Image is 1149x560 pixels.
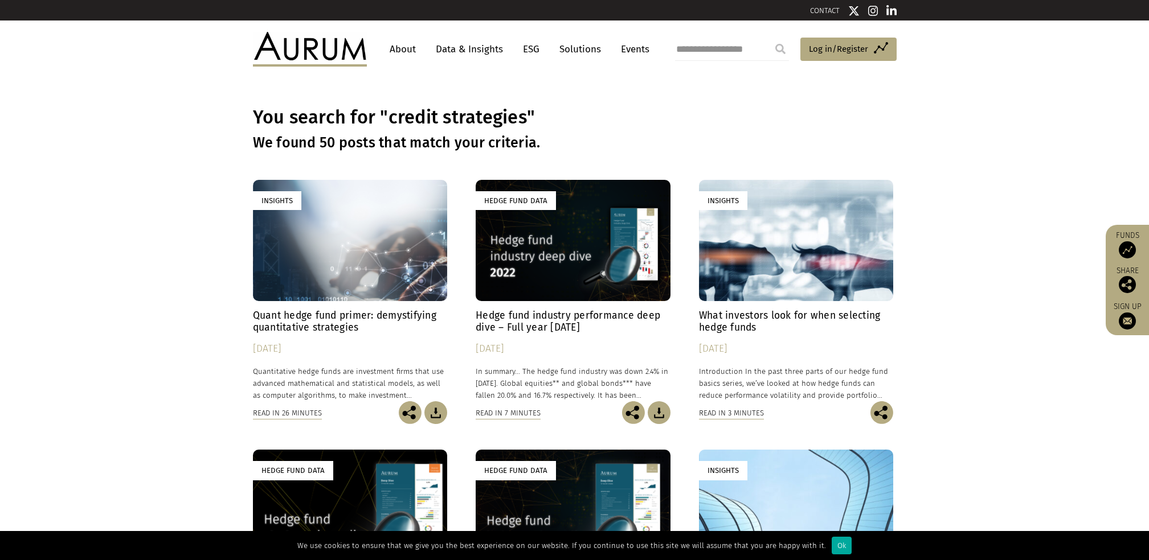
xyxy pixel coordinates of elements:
div: Insights [699,191,747,210]
div: Insights [253,191,301,210]
div: Hedge Fund Data [476,191,556,210]
a: Hedge Fund Data Hedge fund industry performance deep dive – Full year [DATE] [DATE] In summary...... [476,180,670,401]
div: Read in 3 minutes [699,407,764,419]
a: CONTACT [810,6,840,15]
h3: We found 50 posts that match your criteria. [253,134,897,151]
h4: Quant hedge fund primer: demystifying quantitative strategies [253,310,448,333]
p: In summary... The hedge fund industry was down 2.4% in [DATE]. Global equities** and global bonds... [476,365,670,401]
div: Read in 7 minutes [476,407,541,419]
span: Log in/Register [809,42,868,56]
a: Data & Insights [430,39,509,60]
a: About [384,39,422,60]
div: [DATE] [699,341,894,357]
h4: What investors look for when selecting hedge funds [699,310,894,333]
h4: Hedge fund industry performance deep dive – Full year [DATE] [476,310,670,333]
img: Instagram icon [868,5,878,17]
div: Share [1111,267,1143,293]
a: ESG [517,39,545,60]
img: Share this post [622,401,645,424]
img: Twitter icon [848,5,860,17]
a: Log in/Register [800,38,897,61]
div: Read in 26 minutes [253,407,322,419]
a: Insights What investors look for when selecting hedge funds [DATE] Introduction In the past three... [699,180,894,401]
input: Submit [769,38,792,60]
img: Share this post [399,401,422,424]
img: Linkedin icon [886,5,897,17]
img: Aurum [253,32,367,66]
a: Funds [1111,230,1143,258]
div: Hedge Fund Data [476,461,556,480]
h1: You search for "credit strategies" [253,106,897,129]
a: Insights Quant hedge fund primer: demystifying quantitative strategies [DATE] Quantitative hedge ... [253,180,448,401]
div: [DATE] [476,341,670,357]
p: Introduction In the past three parts of our hedge fund basics series, we’ve looked at how hedge f... [699,365,894,401]
img: Download Article [648,401,670,424]
a: Events [615,39,649,60]
a: Sign up [1111,302,1143,330]
img: Sign up to our newsletter [1119,312,1136,330]
img: Share this post [870,401,893,424]
div: Hedge Fund Data [253,461,333,480]
img: Download Article [424,401,447,424]
a: Solutions [554,39,607,60]
p: Quantitative hedge funds are investment firms that use advanced mathematical and statistical mode... [253,365,448,401]
img: Share this post [1119,276,1136,293]
img: Access Funds [1119,241,1136,258]
div: [DATE] [253,341,448,357]
div: Ok [832,537,852,554]
div: Insights [699,461,747,480]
